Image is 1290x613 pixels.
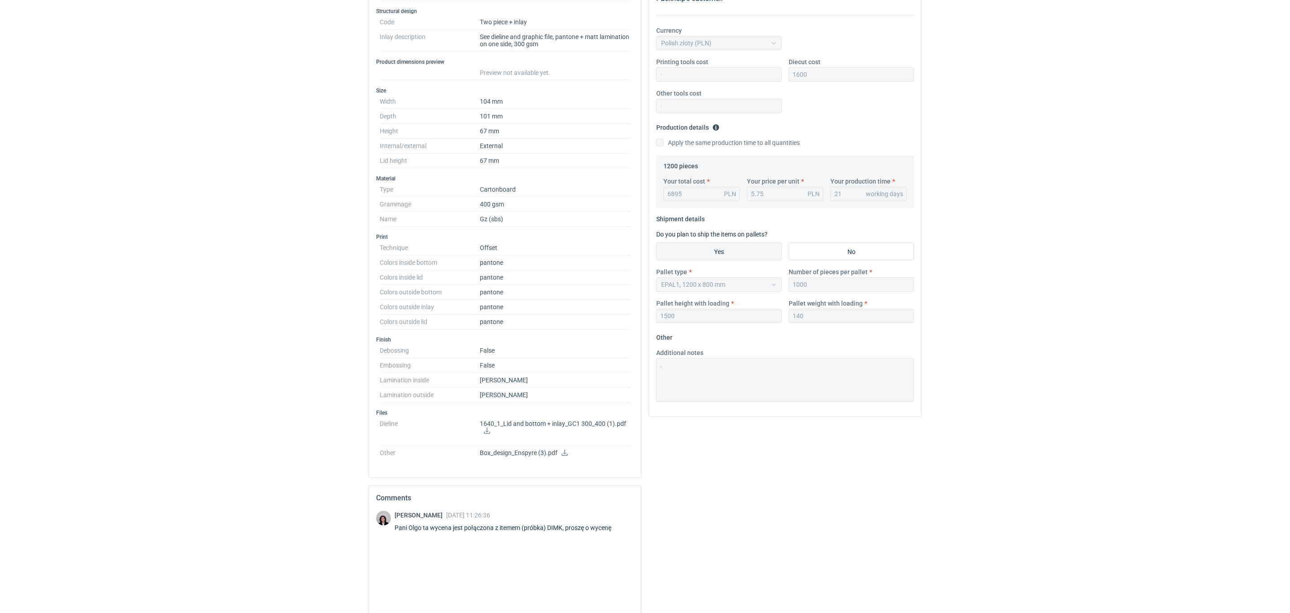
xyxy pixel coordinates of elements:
[380,241,480,255] dt: Technique
[480,388,630,403] dd: [PERSON_NAME]
[380,197,480,212] dt: Grammage
[380,270,480,285] dt: Colors inside lid
[376,336,634,343] h3: Finish
[656,231,768,238] label: Do you plan to ship the items on pallets?
[656,348,703,357] label: Additional notes
[480,139,630,153] dd: External
[380,15,480,30] dt: Code
[376,493,634,504] h2: Comments
[380,373,480,388] dt: Lamination inside
[656,358,914,402] textarea: -
[380,285,480,300] dt: Colors outside bottom
[480,300,630,315] dd: pantone
[866,189,903,198] div: working days
[480,315,630,329] dd: pantone
[480,212,630,227] dd: Gz (sbs)
[380,212,480,227] dt: Name
[789,57,821,66] label: Diecut cost
[376,511,391,525] img: Sebastian Markut
[789,299,863,308] label: Pallet weight with loading
[376,175,634,182] h3: Material
[480,343,630,358] dd: False
[380,182,480,197] dt: Type
[663,159,698,170] legend: 1200 pieces
[480,109,630,124] dd: 101 mm
[656,57,708,66] label: Printing tools cost
[480,94,630,109] dd: 104 mm
[480,124,630,139] dd: 67 mm
[656,89,702,98] label: Other tools cost
[747,177,799,186] label: Your price per unit
[446,512,490,519] span: [DATE] 11:26:36
[380,255,480,270] dt: Colors inside bottom
[656,138,800,147] label: Apply the same production time to all quantities
[724,189,736,198] div: PLN
[380,300,480,315] dt: Colors outside inlay
[656,26,682,35] label: Currency
[380,446,480,464] dt: Other
[480,182,630,197] dd: Cartonboard
[480,420,630,435] p: 1640_1_Lid and bottom + inlay_GC1 300_400 (1).pdf
[380,343,480,358] dt: Debossing
[376,8,634,15] h3: Structural design
[480,358,630,373] dd: False
[480,153,630,168] dd: 67 mm
[380,358,480,373] dt: Embossing
[789,267,868,276] label: Number of pieces per pallet
[663,177,705,186] label: Your total cost
[376,87,634,94] h3: Size
[480,373,630,388] dd: [PERSON_NAME]
[380,388,480,403] dt: Lamination outside
[480,449,630,457] p: Box_design_Enspyre (3).pdf
[380,416,480,446] dt: Dieline
[656,299,729,308] label: Pallet height with loading
[480,69,550,76] span: Preview not available yet.
[380,315,480,329] dt: Colors outside lid
[656,330,672,341] legend: Other
[380,30,480,52] dt: Inlay description
[807,189,820,198] div: PLN
[380,109,480,124] dt: Depth
[480,285,630,300] dd: pantone
[380,94,480,109] dt: Width
[380,153,480,168] dt: Lid height
[830,177,891,186] label: Your production time
[376,233,634,241] h3: Print
[480,197,630,212] dd: 400 gsm
[656,267,687,276] label: Pallet type
[395,523,622,532] div: Pani Olgo ta wycena jest połączona z itemem (próbka) DIMK, proszę o wycenę
[376,58,634,66] h3: Product dimensions preview
[380,139,480,153] dt: Internal/external
[480,270,630,285] dd: pantone
[376,409,634,416] h3: Files
[480,15,630,30] dd: Two piece + inlay
[656,120,720,131] legend: Production details
[480,255,630,270] dd: pantone
[656,212,705,223] legend: Shipment details
[380,124,480,139] dt: Height
[480,241,630,255] dd: Offset
[395,512,446,519] span: [PERSON_NAME]
[480,30,630,52] dd: See dieline and graphic file, pantone + matt lamination on one side, 300 gsm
